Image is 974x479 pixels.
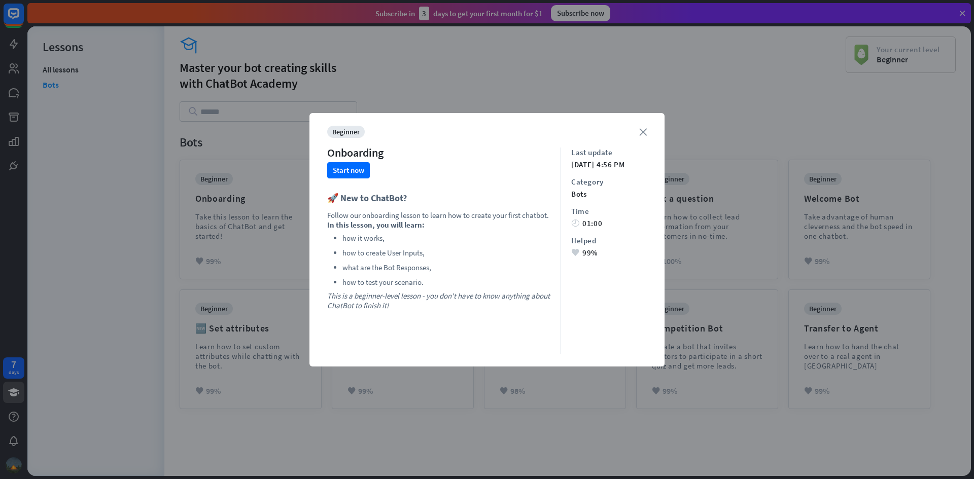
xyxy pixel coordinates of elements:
[327,126,365,138] div: beginner
[639,128,647,136] i: close
[571,248,647,257] div: 99%
[327,291,550,310] i: This is a beginner-level lesson - you don't have to know anything about ChatBot to finish it!
[327,210,550,220] p: Follow our onboarding lesson to learn how to create your first chatbot.
[571,160,647,169] div: [DATE] 4:56 PM
[342,247,550,259] li: how to create User Inputs,
[571,206,647,216] div: Time
[571,249,579,256] i: heart
[571,236,647,245] div: Helped
[327,220,425,230] b: In this lesson, you will learn:
[342,262,550,274] li: what are the Bot Responses,
[571,177,647,187] div: Category
[8,4,39,34] button: Open LiveChat chat widget
[327,191,550,206] h3: 🚀 New to ChatBot?
[342,232,550,244] li: how it works,
[571,218,647,228] div: 01:00
[571,189,647,199] div: bots
[327,145,384,160] div: Onboarding
[327,162,370,178] button: Start now
[571,148,647,157] div: Last update
[342,276,550,288] li: how to test your scenario.
[571,219,579,227] i: time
